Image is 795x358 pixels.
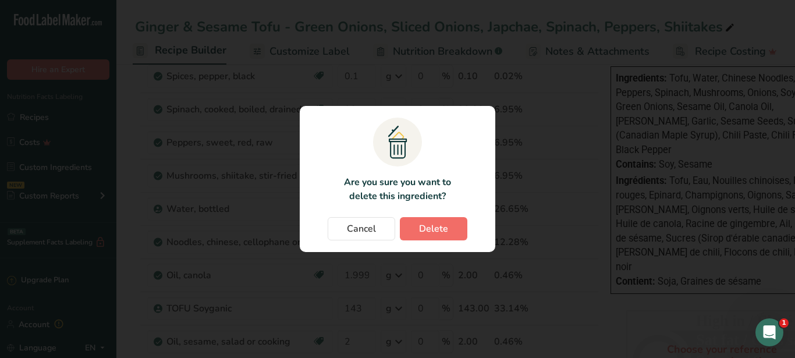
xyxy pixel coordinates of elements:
[337,175,457,203] p: Are you sure you want to delete this ingredient?
[755,318,783,346] iframe: Intercom live chat
[347,222,376,236] span: Cancel
[419,222,448,236] span: Delete
[779,318,789,328] span: 1
[328,217,395,240] button: Cancel
[400,217,467,240] button: Delete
